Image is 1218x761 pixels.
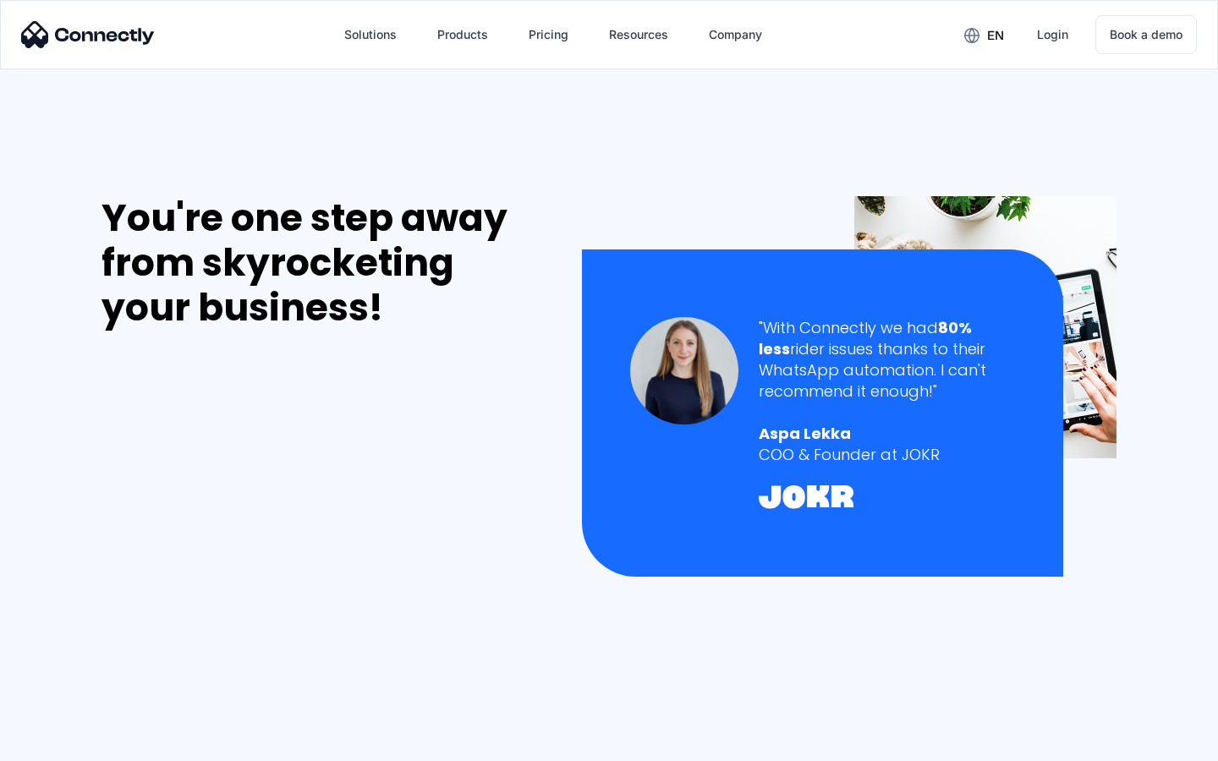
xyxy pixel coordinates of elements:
[1023,14,1082,55] a: Login
[1095,15,1197,54] a: Book a demo
[344,23,397,47] div: Solutions
[759,444,1015,465] div: COO & Founder at JOKR
[987,24,1004,47] div: en
[609,23,668,47] div: Resources
[101,196,546,330] div: You're one step away from skyrocketing your business!
[21,21,155,48] img: Connectly Logo
[437,23,488,47] div: Products
[529,23,568,47] div: Pricing
[1037,23,1068,47] div: Login
[17,731,101,755] aside: Language selected: English
[515,14,582,55] a: Pricing
[759,317,972,359] strong: 80% less
[709,23,762,47] div: Company
[34,731,101,755] ul: Language list
[759,423,851,444] strong: Aspa Lekka
[759,317,1015,402] div: "With Connectly we had rider issues thanks to their WhatsApp automation. I can't recommend it eno...
[101,350,355,738] iframe: Form 0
